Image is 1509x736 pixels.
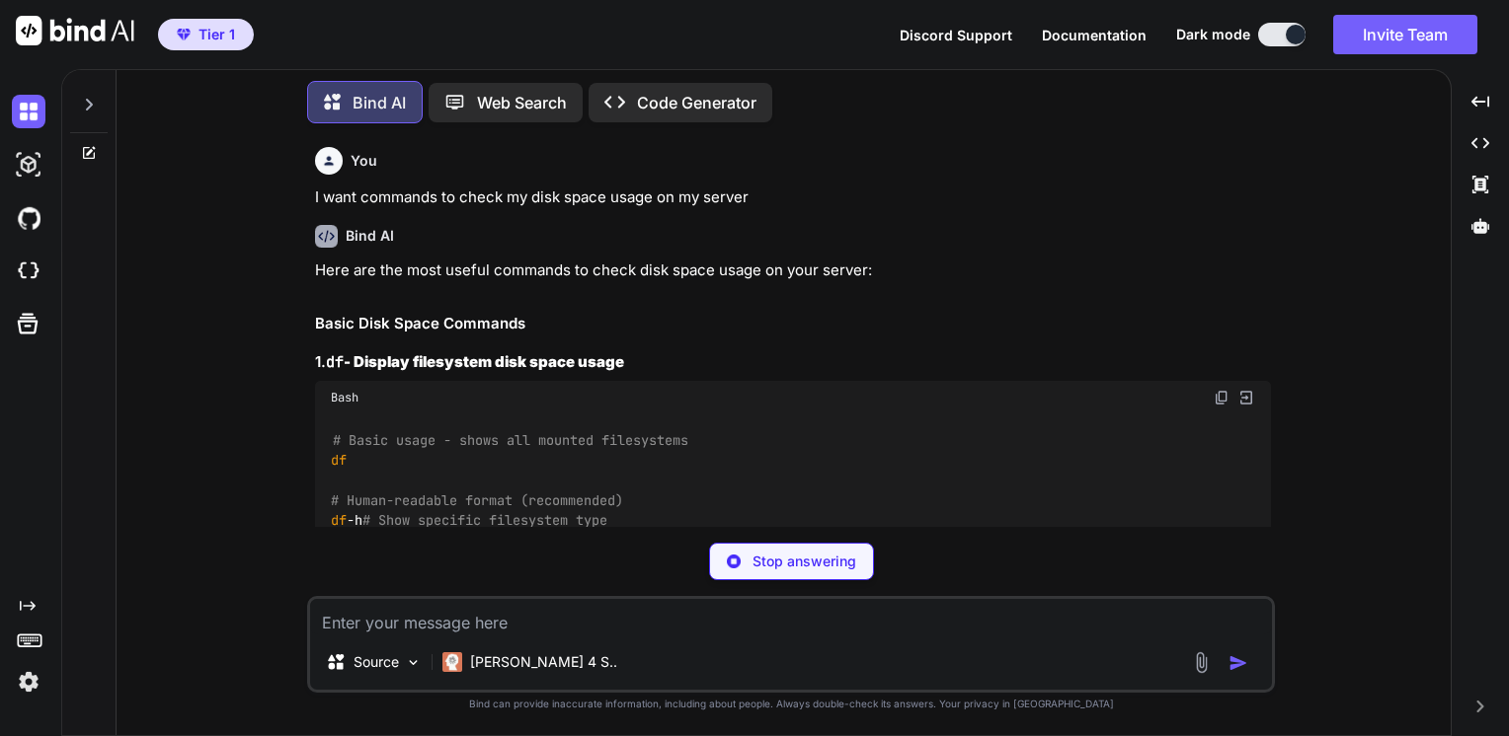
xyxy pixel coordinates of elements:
p: Code Generator [637,91,756,114]
p: Source [354,652,399,672]
p: Bind AI [353,91,406,114]
img: premium [177,29,191,40]
img: attachment [1190,651,1213,674]
img: settings [12,665,45,699]
img: icon [1229,653,1248,673]
span: Documentation [1042,27,1147,43]
code: df [326,352,344,372]
code: -h -t ext4 [331,430,687,552]
span: df [331,512,347,530]
strong: - Display filesystem disk space usage [326,352,624,371]
span: Bash [331,390,358,405]
p: I want commands to check my disk space usage on my server [315,186,1271,209]
img: githubDark [12,201,45,235]
button: premiumTier 1 [158,19,254,50]
img: darkChat [12,95,45,128]
h2: Basic Disk Space Commands [315,313,1271,335]
button: Discord Support [900,25,1012,45]
span: Discord Support [900,27,1012,43]
h6: You [351,151,377,171]
p: Bind can provide inaccurate information, including about people. Always double-check its answers.... [307,697,1275,711]
img: Claude 4 Sonnet [442,652,462,672]
span: Tier 1 [199,25,235,44]
img: Pick Models [405,654,422,671]
span: Dark mode [1176,25,1250,44]
span: # Show specific filesystem type [362,512,607,530]
button: Invite Team [1333,15,1477,54]
img: Open in Browser [1237,389,1255,406]
p: Here are the most useful commands to check disk space usage on your server: [315,259,1271,282]
button: Documentation [1042,25,1147,45]
span: df [331,451,347,469]
p: Stop answering [753,552,856,571]
h6: Bind AI [346,226,394,246]
p: [PERSON_NAME] 4 S.. [470,652,617,672]
img: copy [1214,390,1230,405]
p: Web Search [477,91,567,114]
span: # Basic usage - shows all mounted filesystems [333,431,688,449]
span: # Human-readable format (recommended) [331,491,623,509]
h3: 1. [315,351,1271,374]
img: darkAi-studio [12,148,45,182]
img: cloudideIcon [12,255,45,288]
img: Bind AI [16,16,134,45]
